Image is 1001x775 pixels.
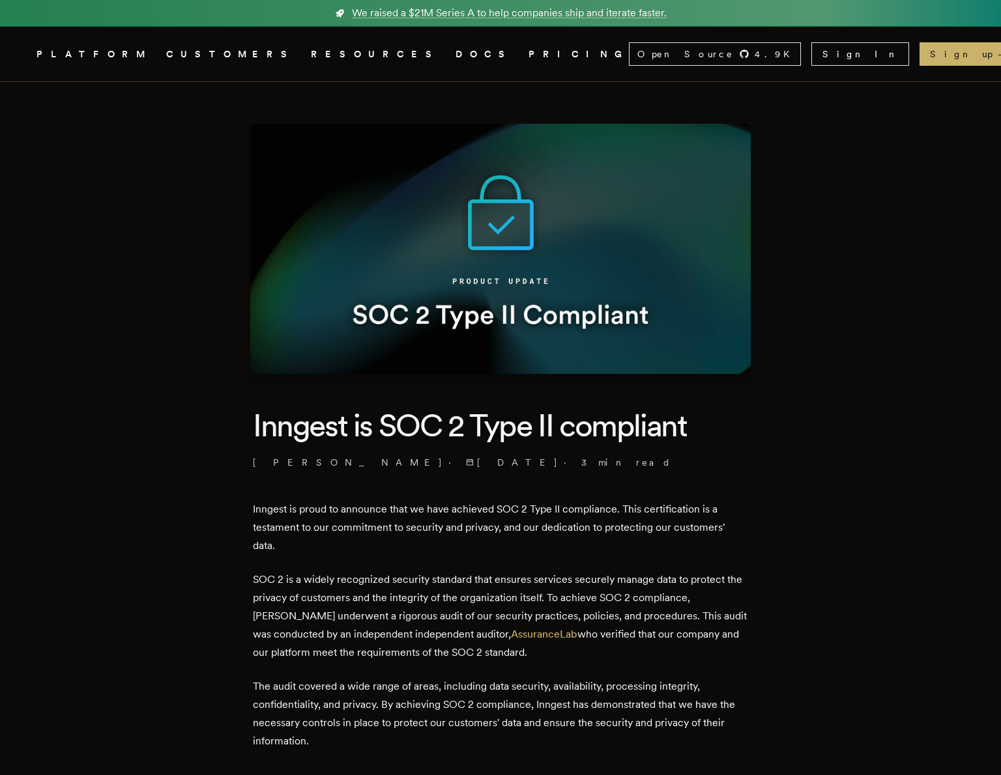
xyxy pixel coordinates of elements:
a: Sign In [811,42,909,66]
a: [PERSON_NAME] [253,456,443,469]
span: We raised a $21M Series A to help companies ship and iterate faster. [352,5,667,21]
p: · · [253,456,748,469]
span: 3 min read [581,456,671,469]
a: CUSTOMERS [166,46,295,63]
p: SOC 2 is a widely recognized security standard that ensures services securely manage data to prot... [253,571,748,662]
span: [DATE] [466,456,559,469]
img: Featured image for Inngest is SOC 2 Type II compliant blog post [250,124,751,374]
a: AssuranceLab [511,628,577,640]
p: The audit covered a wide range of areas, including data security, availability, processing integr... [253,677,748,750]
button: PLATFORM [36,46,151,63]
button: RESOURCES [311,46,440,63]
a: DOCS [456,46,513,63]
p: Inngest is proud to announce that we have achieved SOC 2 Type II compliance. This certification i... [253,500,748,555]
h1: Inngest is SOC 2 Type II compliant [253,405,748,445]
span: Open Source [637,48,734,61]
a: PRICING [529,46,629,63]
span: 4.9 K [755,48,798,61]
